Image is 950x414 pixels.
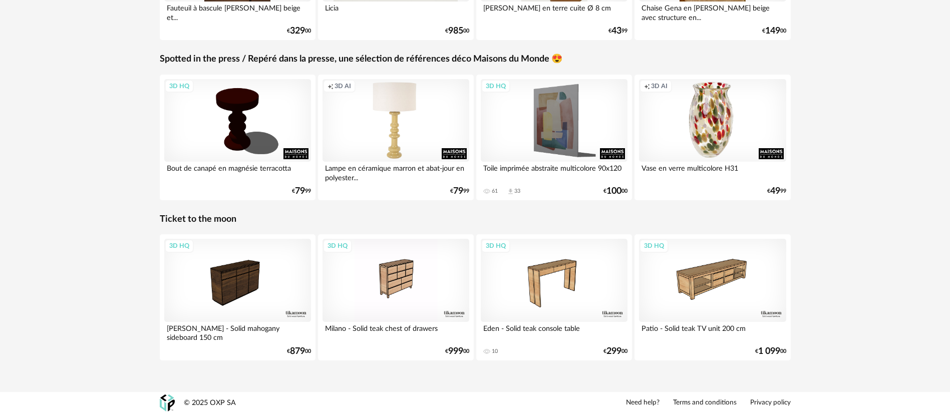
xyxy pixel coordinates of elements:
span: 79 [295,188,305,195]
div: [PERSON_NAME] en terre cuite Ø 8 cm [481,2,628,22]
span: 100 [606,188,621,195]
div: € 00 [603,188,627,195]
span: Creation icon [644,82,650,90]
div: € 00 [762,28,786,35]
div: Bout de canapé en magnésie terracotta [164,162,311,182]
div: 3D HQ [323,239,352,252]
span: Creation icon [328,82,334,90]
div: Patio - Solid teak TV unit 200 cm [639,322,786,342]
div: 3D HQ [481,80,510,93]
span: 999 [448,348,463,355]
span: 3D AI [651,82,668,90]
span: 329 [290,28,305,35]
div: Vase en verre multicolore H31 [639,162,786,182]
div: € 00 [445,28,469,35]
a: Spotted in the press / Repéré dans la presse, une sélection de références déco Maisons du Monde 😍 [160,54,562,65]
div: 10 [492,348,498,355]
div: [PERSON_NAME] - Solid mahogany sideboard 150 cm [164,322,311,342]
div: Lampe en céramique marron et abat-jour en polyester... [323,162,470,182]
a: 3D HQ Milano - Solid teak chest of drawers €99900 [318,234,474,360]
a: Need help? [626,398,660,407]
div: Toile imprimée abstraite multicolore 90x120 [481,162,628,182]
img: OXP [160,394,175,412]
a: 3D HQ Toile imprimée abstraite multicolore 90x120 61 Download icon 33 €10000 [476,75,632,200]
a: 3D HQ [PERSON_NAME] - Solid mahogany sideboard 150 cm €87900 [160,234,316,360]
div: € 99 [608,28,627,35]
div: 33 [514,188,520,195]
div: Fauteuil à bascule [PERSON_NAME] beige et... [164,2,311,22]
div: € 00 [755,348,786,355]
a: Creation icon 3D AI Lampe en céramique marron et abat-jour en polyester... €7999 [318,75,474,200]
span: 79 [453,188,463,195]
div: 3D HQ [165,239,194,252]
div: € 00 [603,348,627,355]
div: © 2025 OXP SA [184,398,236,408]
span: 149 [765,28,780,35]
span: 299 [606,348,621,355]
div: Eden - Solid teak console table [481,322,628,342]
span: 985 [448,28,463,35]
div: € 00 [287,28,311,35]
a: 3D HQ Eden - Solid teak console table 10 €29900 [476,234,632,360]
span: Download icon [507,188,514,195]
a: Privacy policy [750,398,791,407]
span: 879 [290,348,305,355]
div: € 00 [287,348,311,355]
a: Ticket to the moon [160,214,236,225]
span: 3D AI [335,82,351,90]
span: 1 099 [758,348,780,355]
a: Terms and conditions [673,398,737,407]
div: € 99 [767,188,786,195]
span: 49 [770,188,780,195]
a: 3D HQ Bout de canapé en magnésie terracotta €7999 [160,75,316,200]
span: 43 [611,28,621,35]
div: 3D HQ [481,239,510,252]
div: € 99 [450,188,469,195]
div: Chaise Gena en [PERSON_NAME] beige avec structure en... [639,2,786,22]
div: Milano - Solid teak chest of drawers [323,322,470,342]
div: 3D HQ [165,80,194,93]
div: € 99 [292,188,311,195]
div: 3D HQ [640,239,669,252]
a: 3D HQ Patio - Solid teak TV unit 200 cm €1 09900 [635,234,791,360]
a: Creation icon 3D AI Vase en verre multicolore H31 €4999 [635,75,791,200]
div: Licia [323,2,470,22]
div: 61 [492,188,498,195]
div: € 00 [445,348,469,355]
